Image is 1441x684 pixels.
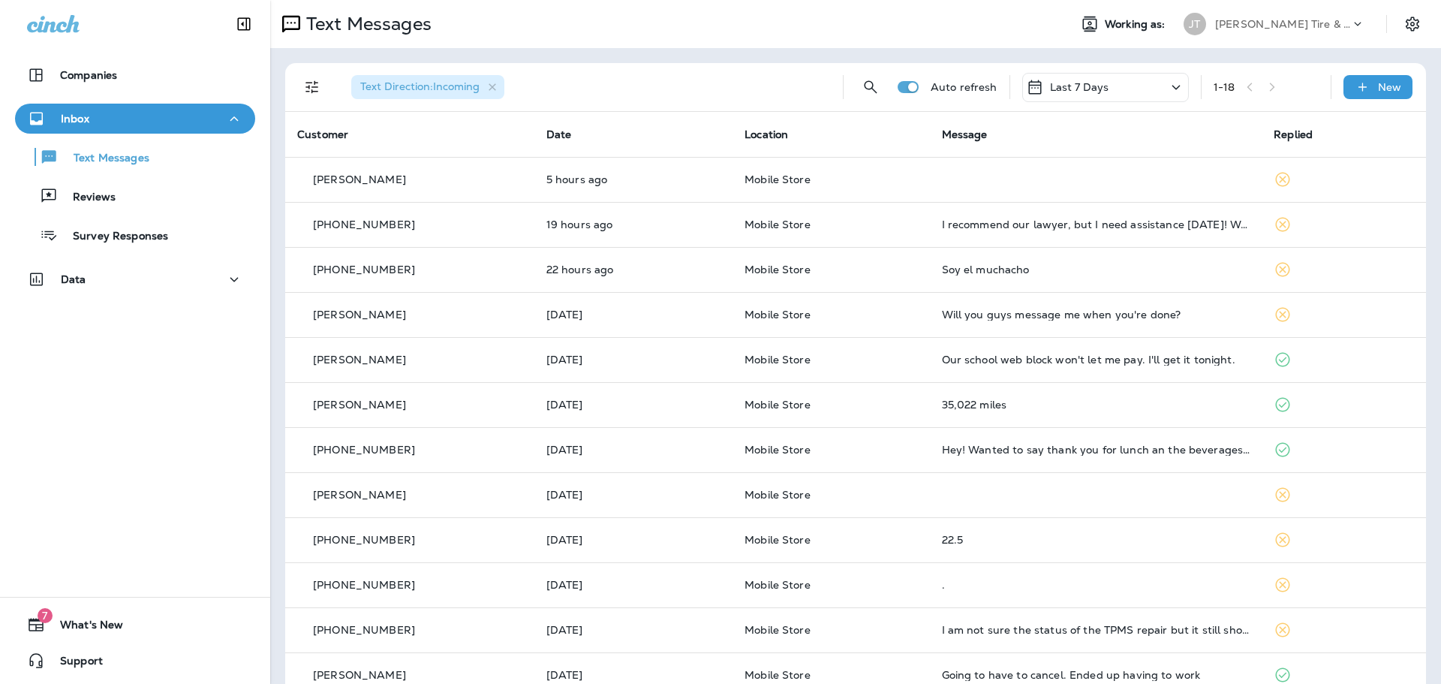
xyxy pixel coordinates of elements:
[745,443,811,457] span: Mobile Store
[1050,81,1109,93] p: Last 7 Days
[745,488,811,502] span: Mobile Store
[942,444,1250,456] div: Hey! Wanted to say thank you for lunch an the beverages! Appreciate it!
[856,72,886,102] button: Search Messages
[942,128,988,141] span: Message
[15,141,255,173] button: Text Messages
[546,354,720,366] p: Aug 25, 2025 02:32 PM
[745,533,811,547] span: Mobile Store
[313,579,415,591] p: [PHONE_NUMBER]
[15,219,255,251] button: Survey Responses
[351,75,504,99] div: Text Direction:Incoming
[313,444,415,456] p: [PHONE_NUMBER]
[546,534,720,546] p: Aug 18, 2025 09:18 AM
[313,264,415,276] p: [PHONE_NUMBER]
[942,264,1250,276] div: Soy el muchacho
[15,610,255,640] button: 7What's New
[745,398,811,411] span: Mobile Store
[15,264,255,294] button: Data
[546,128,572,141] span: Date
[942,218,1250,231] div: I recommend our lawyer, but I need assistance today! We live in Michigan! We need to get there, p...
[58,191,116,205] p: Reviews
[15,60,255,90] button: Companies
[1274,128,1313,141] span: Replied
[942,669,1250,681] div: Going to have to cancel. Ended up having to work
[313,354,406,366] p: [PERSON_NAME]
[360,80,480,93] span: Text Direction : Incoming
[1184,13,1206,35] div: JT
[745,263,811,276] span: Mobile Store
[1378,81,1401,93] p: New
[38,608,53,623] span: 7
[313,218,415,231] p: [PHONE_NUMBER]
[313,534,415,546] p: [PHONE_NUMBER]
[546,173,720,185] p: Aug 27, 2025 08:21 AM
[15,180,255,212] button: Reviews
[59,152,149,166] p: Text Messages
[313,399,406,411] p: [PERSON_NAME]
[313,309,406,321] p: [PERSON_NAME]
[300,13,432,35] p: Text Messages
[313,489,406,501] p: [PERSON_NAME]
[931,81,997,93] p: Auto refresh
[745,353,811,366] span: Mobile Store
[546,399,720,411] p: Aug 22, 2025 11:31 AM
[61,113,89,125] p: Inbox
[745,578,811,592] span: Mobile Store
[45,655,103,673] span: Support
[745,173,811,186] span: Mobile Store
[223,9,265,39] button: Collapse Sidebar
[546,624,720,636] p: Aug 15, 2025 10:20 AM
[58,230,168,244] p: Survey Responses
[745,218,811,231] span: Mobile Store
[61,273,86,285] p: Data
[745,128,788,141] span: Location
[942,399,1250,411] div: 35,022 miles
[297,128,348,141] span: Customer
[313,624,415,636] p: [PHONE_NUMBER]
[297,72,327,102] button: Filters
[942,354,1250,366] div: Our school web block won't let me pay. I'll get it tonight.
[942,309,1250,321] div: Will you guys message me when you're done?
[1214,81,1235,93] div: 1 - 18
[546,218,720,231] p: Aug 26, 2025 06:42 PM
[546,579,720,591] p: Aug 15, 2025 01:33 PM
[745,668,811,682] span: Mobile Store
[1399,11,1426,38] button: Settings
[1105,18,1169,31] span: Working as:
[546,489,720,501] p: Aug 21, 2025 07:41 AM
[942,579,1250,591] div: .
[546,309,720,321] p: Aug 26, 2025 10:19 AM
[745,308,811,321] span: Mobile Store
[745,623,811,637] span: Mobile Store
[546,669,720,681] p: Aug 13, 2025 07:59 AM
[546,444,720,456] p: Aug 21, 2025 02:25 PM
[15,646,255,676] button: Support
[15,104,255,134] button: Inbox
[60,69,117,81] p: Companies
[942,624,1250,636] div: I am not sure the status of the TPMS repair but it still shows an error and the same tire is not ...
[45,619,123,637] span: What's New
[313,173,406,185] p: [PERSON_NAME]
[546,264,720,276] p: Aug 26, 2025 03:51 PM
[1215,18,1350,30] p: [PERSON_NAME] Tire & Auto
[313,669,406,681] p: [PERSON_NAME]
[942,534,1250,546] div: 22.5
